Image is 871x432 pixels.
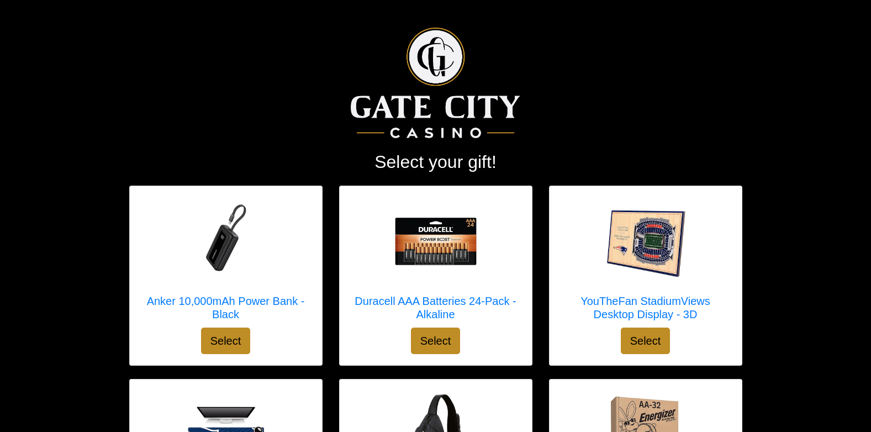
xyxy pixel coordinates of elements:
[561,197,731,328] a: YouTheFan StadiumViews Desktop Display - 3D YouTheFan StadiumViews Desktop Display - 3D
[411,328,461,354] button: Select
[601,197,690,286] img: YouTheFan StadiumViews Desktop Display - 3D
[351,28,520,138] img: Logo
[561,294,731,321] h5: YouTheFan StadiumViews Desktop Display - 3D
[392,197,480,286] img: Duracell AAA Batteries 24-Pack - Alkaline
[201,328,251,354] button: Select
[351,294,521,321] h5: Duracell AAA Batteries 24-Pack - Alkaline
[141,294,311,321] h5: Anker 10,000mAh Power Bank - Black
[141,197,311,328] a: Anker 10,000mAh Power Bank - Black Anker 10,000mAh Power Bank - Black
[129,151,742,172] h2: Select your gift!
[182,197,270,286] img: Anker 10,000mAh Power Bank - Black
[351,197,521,328] a: Duracell AAA Batteries 24-Pack - Alkaline Duracell AAA Batteries 24-Pack - Alkaline
[621,328,671,354] button: Select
